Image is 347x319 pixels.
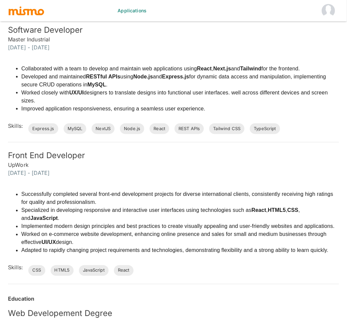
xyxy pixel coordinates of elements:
span: , [266,208,268,213]
span: using [120,74,133,79]
span: designers to translate designs into functional user interfaces. well across different devices and... [21,90,328,103]
strong: Node.js [133,74,153,79]
span: CSS [28,267,45,274]
span: Express.js [28,125,58,132]
h6: Master Industrial [8,35,339,43]
strong: MySQL [88,82,106,87]
span: . [58,216,60,221]
h6: UpWork [8,161,339,169]
span: JavaScript [79,267,109,274]
strong: Express.js [162,74,189,79]
span: Node.js [120,125,144,132]
span: for the frontend. [261,66,300,71]
h5: Web Developement Degree [8,308,339,319]
h5: Software Developer [8,25,339,35]
strong: JavaScript [30,216,58,221]
strong: UX/UI [69,90,84,95]
span: . [106,82,108,87]
strong: HTML5 [268,208,286,213]
span: Improved application responsiveness, ensuring a seamless user experience. [21,106,205,111]
h6: Skills: [8,122,23,130]
strong: Tailwind [240,66,261,71]
span: HTML5 [51,267,74,274]
strong: React [251,208,266,213]
strong: React [197,66,211,71]
span: Implemented modern design principles and best practices to create visually appealing and user-fri... [21,224,335,229]
span: Successfully completed several front-end development projects for diverse international clients, ... [21,192,333,205]
span: , [286,208,287,213]
strong: RESTful APIs [86,74,120,79]
span: Worked on e-commerce website development, enhancing online presence and sales for small and mediu... [21,232,326,245]
h6: Education [8,295,339,303]
strong: Next.js [213,66,231,71]
span: Adapted to rapidly changing project requirements and technologies, demonstrating flexibility and ... [21,248,328,253]
strong: UI/UX [42,240,56,245]
strong: CSS [287,208,298,213]
img: Jinal General Assembly [322,4,335,17]
h6: [DATE] - [DATE] [8,43,339,51]
span: and [153,74,162,79]
span: React [114,267,134,274]
span: Specialized in developing responsive and interactive user interfaces using technologies such as [21,208,251,213]
span: REST APIs [174,125,204,132]
h6: [DATE] - [DATE] [8,169,339,177]
h5: Front End Developer [8,150,339,161]
h6: Skills: [8,264,23,272]
span: Collaborated with a team to develop and maintain web applications using [21,66,197,71]
span: design. [56,240,74,245]
span: MySQL [64,125,87,132]
img: logo [8,6,45,16]
span: and [231,66,240,71]
span: Worked closely with [21,90,69,95]
span: TypeScript [250,125,280,132]
span: Tailwind CSS [209,125,244,132]
span: Developed and maintained [21,74,86,79]
span: NextJS [92,125,115,132]
span: React [150,125,169,132]
span: , [212,66,213,71]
